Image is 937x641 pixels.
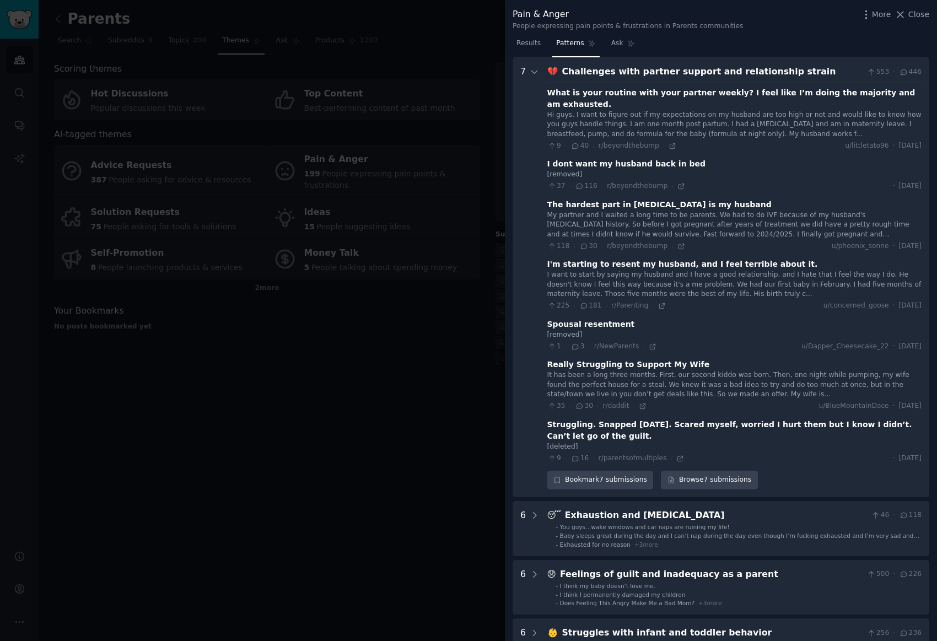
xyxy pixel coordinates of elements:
[893,241,895,251] span: ·
[593,455,594,462] span: ·
[818,401,888,411] span: u/BlueMountainDace
[698,600,722,606] span: + 3 more
[560,591,686,598] span: I think I permanently damaged my children
[520,65,526,489] div: 7
[547,241,570,251] span: 118
[899,401,922,411] span: [DATE]
[547,211,922,240] div: My partner and I waited a long time to be parents. We had to do IVF because of my husband's [MEDI...
[547,442,922,452] div: [deleted]
[579,241,597,251] span: 30
[565,142,567,150] span: ·
[899,181,922,191] span: [DATE]
[801,342,889,352] span: u/Dapper_Cheesecake_22
[513,21,743,31] div: People expressing pain points & frustrations in Parents communities
[573,243,575,250] span: ·
[607,182,667,190] span: r/beyondthebump
[671,182,673,190] span: ·
[547,510,561,520] span: 😴
[547,454,561,464] span: 9
[832,241,889,251] span: u/phoenix_sonne
[562,65,863,79] div: Challenges with partner support and relationship strain
[899,141,922,151] span: [DATE]
[594,342,639,350] span: r/NewParents
[899,301,922,311] span: [DATE]
[899,628,922,638] span: 236
[866,67,889,77] span: 553
[579,301,602,311] span: 181
[908,9,929,20] span: Close
[570,342,584,352] span: 3
[652,302,654,310] span: ·
[547,141,561,151] span: 9
[602,402,629,410] span: r/daddit
[575,401,593,411] span: 30
[671,243,673,250] span: ·
[513,8,743,21] div: Pain & Anger
[611,301,648,309] span: r/Parenting
[893,510,895,520] span: ·
[899,569,922,579] span: 226
[601,243,603,250] span: ·
[560,568,863,581] div: Feelings of guilt and inadequacy as a parent
[560,524,730,530] span: You guys…wake windows and car naps are ruining my life!
[593,142,594,150] span: ·
[552,35,599,57] a: Patterns
[866,628,889,638] span: 256
[565,343,567,351] span: ·
[547,158,706,170] div: I dont want my husband back in bed
[893,67,895,77] span: ·
[570,454,589,464] span: 16
[606,302,607,310] span: ·
[611,39,623,49] span: Ask
[556,591,558,599] div: -
[569,402,571,410] span: ·
[607,35,639,57] a: Ask
[547,270,922,299] div: I want to start by saying my husband and I have a good relationship, and I hate that I feel the w...
[547,471,654,489] div: Bookmark 7 submissions
[899,454,922,464] span: [DATE]
[860,9,891,20] button: More
[556,532,558,540] div: -
[556,541,558,548] div: -
[560,583,655,589] span: I think my baby doesn’t love me.
[899,342,922,352] span: [DATE]
[663,142,665,150] span: ·
[547,301,570,311] span: 225
[520,509,526,548] div: 6
[893,342,895,352] span: ·
[893,141,895,151] span: ·
[573,302,575,310] span: ·
[562,626,863,640] div: Struggles with infant and toddler behavior
[643,343,644,351] span: ·
[575,181,597,191] span: 116
[547,170,922,180] div: [removed]
[895,9,929,20] button: Close
[823,301,889,311] span: u/concerned_goose
[547,181,566,191] span: 37
[599,454,667,462] span: r/parentsofmultiples
[597,402,599,410] span: ·
[547,627,558,638] span: 👶
[560,532,919,547] span: Baby sleeps great during the day and I can’t nap during the day even though I’m fucking exhausted...
[893,569,895,579] span: ·
[570,141,589,151] span: 40
[560,541,631,548] span: Exhausted for no reason
[547,319,635,330] div: Spousal resentment
[899,241,922,251] span: [DATE]
[547,471,654,489] button: Bookmark7 submissions
[633,402,635,410] span: ·
[547,569,556,579] span: 😞
[565,509,867,523] div: Exhaustion and [MEDICAL_DATA]
[893,628,895,638] span: ·
[872,9,891,20] span: More
[556,582,558,590] div: -
[556,599,558,607] div: -
[893,454,895,464] span: ·
[556,39,584,49] span: Patterns
[599,142,659,149] span: r/beyondthebump
[547,66,558,77] span: 💔
[899,510,922,520] span: 118
[671,455,672,462] span: ·
[565,455,567,462] span: ·
[899,67,922,77] span: 446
